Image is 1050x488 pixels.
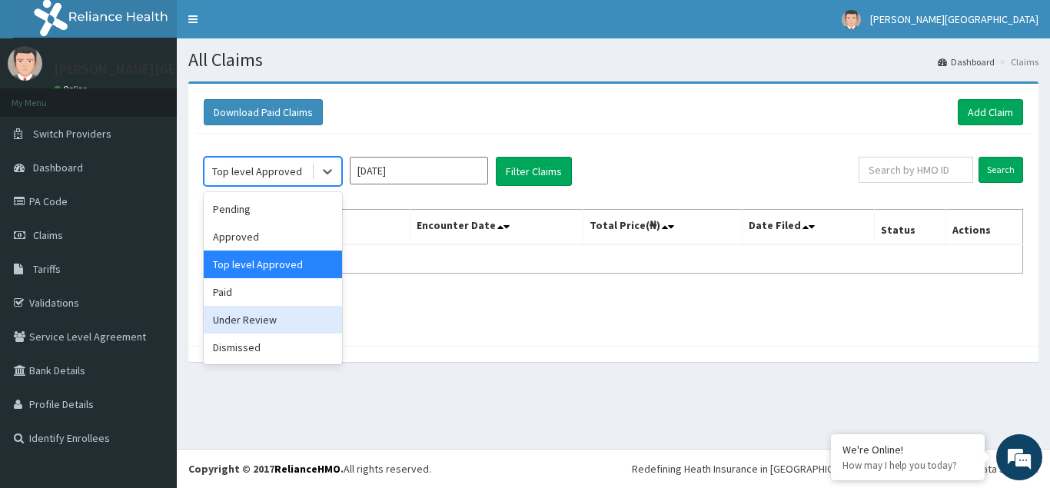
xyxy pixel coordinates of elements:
h1: All Claims [188,50,1038,70]
div: Chat with us now [80,86,258,106]
span: Switch Providers [33,127,111,141]
span: [PERSON_NAME][GEOGRAPHIC_DATA] [870,12,1038,26]
a: RelianceHMO [274,462,341,476]
th: Actions [945,210,1022,245]
input: Select Month and Year [350,157,488,184]
a: Online [54,84,91,95]
img: d_794563401_company_1708531726252_794563401 [28,77,62,115]
th: Status [875,210,946,245]
strong: Copyright © 2017 . [188,462,344,476]
button: Filter Claims [496,157,572,186]
div: Pending [204,195,342,223]
span: We're online! [89,146,212,301]
button: Download Paid Claims [204,99,323,125]
div: Top level Approved [204,251,342,278]
li: Claims [996,55,1038,68]
div: Top level Approved [212,164,302,179]
th: Date Filed [743,210,875,245]
th: Total Price(₦) [583,210,743,245]
div: Redefining Heath Insurance in [GEOGRAPHIC_DATA] using Telemedicine and Data Science! [632,461,1038,476]
span: Claims [33,228,63,242]
a: Dashboard [938,55,995,68]
span: Tariffs [33,262,61,276]
th: Encounter Date [410,210,583,245]
img: User Image [842,10,861,29]
div: Approved [204,223,342,251]
a: Add Claim [958,99,1023,125]
div: Under Review [204,306,342,334]
div: Dismissed [204,334,342,361]
textarea: Type your message and hit 'Enter' [8,325,293,379]
p: [PERSON_NAME][GEOGRAPHIC_DATA] [54,62,281,76]
div: Paid [204,278,342,306]
input: Search [979,157,1023,183]
div: Minimize live chat window [252,8,289,45]
span: Dashboard [33,161,83,174]
div: We're Online! [842,443,973,456]
input: Search by HMO ID [859,157,973,183]
p: How may I help you today? [842,459,973,472]
img: User Image [8,46,42,81]
footer: All rights reserved. [177,449,1050,488]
